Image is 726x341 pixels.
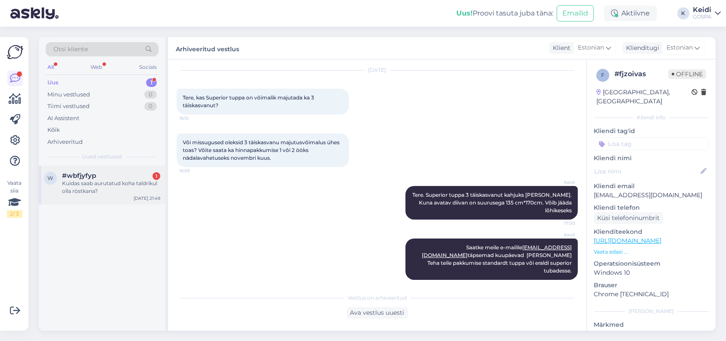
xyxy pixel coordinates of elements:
span: 16:59 [179,167,212,174]
div: AI Assistent [47,114,79,123]
div: 1 [153,172,160,180]
span: Uued vestlused [82,153,122,161]
span: Otsi kliente [53,45,88,54]
div: 2 / 3 [7,210,22,218]
div: Uus [47,78,59,87]
span: Tere, kas Superior tuppa on võimalik majutada ka 3 täiskasvanut? [183,94,315,108]
p: Kliendi telefon [594,203,709,212]
span: 16:15 [179,115,212,121]
span: Estonian [578,43,604,53]
div: Socials [137,62,159,73]
div: Klient [549,43,570,53]
p: Chrome [TECHNICAL_ID] [594,290,709,299]
div: Klienditugi [623,43,659,53]
span: w [48,175,53,181]
p: Windows 10 [594,268,709,277]
a: KeidiGOSPA [693,6,721,20]
div: [DATE] 21:49 [134,195,160,201]
div: Aktiivne [604,6,657,21]
div: Küsi telefoninumbrit [594,212,663,224]
div: Vaata siia [7,179,22,218]
div: K [677,7,689,19]
div: [GEOGRAPHIC_DATA], [GEOGRAPHIC_DATA] [596,88,692,106]
button: Emailid [557,5,594,22]
div: Proovi tasuta juba täna: [456,8,553,19]
span: #wbfjyfyp [62,172,96,180]
span: Või missugused oleksid 3 täiskasvanu majutusvõimalus ühes toas? Võite saata ka hinnapakkumise 1 v... [183,139,341,161]
b: Uus! [456,9,473,17]
span: 17:01 [543,280,575,287]
span: 17:00 [543,220,575,226]
input: Lisa tag [594,137,709,150]
span: Keidi [543,232,575,238]
div: Kõik [47,126,60,134]
div: Tiimi vestlused [47,102,90,111]
input: Lisa nimi [594,167,699,176]
div: Kuidas saab aurutatud koha taldrikul olla röstkana? [62,180,160,195]
p: Kliendi nimi [594,154,709,163]
div: 0 [144,102,157,111]
span: f [601,72,604,78]
label: Arhiveeritud vestlus [176,42,239,54]
img: Askly Logo [7,44,23,60]
span: Keidi [543,179,575,186]
span: Saatke meile e-mailile täpsemad kuupäevad [PERSON_NAME] Teha teile pakkumise standardt tuppa või ... [422,244,573,274]
p: Operatsioonisüsteem [594,259,709,268]
div: 0 [144,90,157,99]
p: Klienditeekond [594,227,709,236]
span: Tere. Superior tuppa 3 täiskasvanut kahjuks [PERSON_NAME]. Kuna avatav diivan on suurusega 135 cm... [412,192,573,214]
div: 1 [146,78,157,87]
div: [PERSON_NAME] [594,307,709,315]
div: Ava vestlus uuesti [347,307,408,319]
div: # fjzoivas [614,69,668,79]
div: [DATE] [177,66,578,74]
p: Vaata edasi ... [594,248,709,256]
p: Kliendi tag'id [594,127,709,136]
div: Keidi [693,6,711,13]
p: Brauser [594,281,709,290]
span: Estonian [667,43,693,53]
p: Kliendi email [594,182,709,191]
p: Märkmed [594,320,709,329]
div: Kliendi info [594,114,709,121]
a: [URL][DOMAIN_NAME] [594,237,661,245]
p: [EMAIL_ADDRESS][DOMAIN_NAME] [594,191,709,200]
div: GOSPA [693,13,711,20]
div: Web [89,62,104,73]
span: Offline [668,69,706,79]
div: Minu vestlused [47,90,90,99]
div: Arhiveeritud [47,138,83,146]
span: Vestlus on arhiveeritud [348,294,407,302]
div: All [46,62,56,73]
